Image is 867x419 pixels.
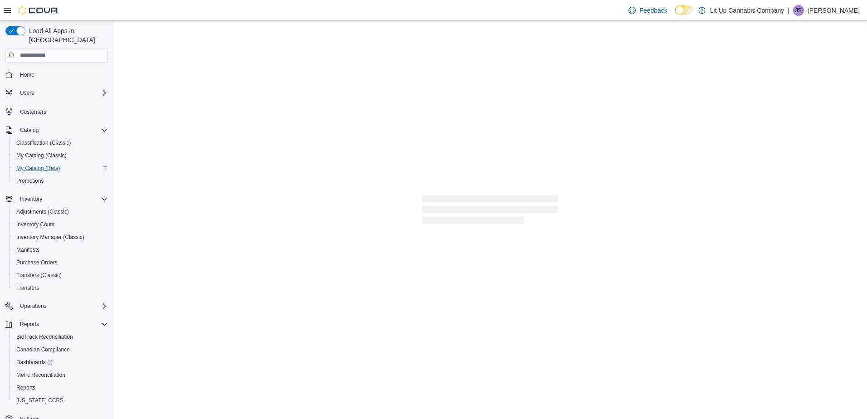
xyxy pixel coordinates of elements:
span: Inventory [16,194,108,205]
span: Reports [13,382,108,393]
a: Transfers [13,283,43,293]
button: Manifests [9,244,112,256]
span: Loading [422,197,558,226]
a: Feedback [625,1,671,19]
span: Transfers [16,284,39,292]
span: Canadian Compliance [13,344,108,355]
span: Transfers (Classic) [13,270,108,281]
span: Transfers (Classic) [16,272,62,279]
button: Purchase Orders [9,256,112,269]
p: [PERSON_NAME] [808,5,860,16]
a: Home [16,69,38,80]
button: My Catalog (Classic) [9,149,112,162]
span: Canadian Compliance [16,346,70,353]
span: Feedback [639,6,667,15]
a: Dashboards [9,356,112,369]
button: Reports [2,318,112,331]
a: My Catalog (Classic) [13,150,70,161]
button: Inventory Count [9,218,112,231]
span: BioTrack Reconciliation [13,331,108,342]
a: Transfers (Classic) [13,270,65,281]
button: My Catalog (Beta) [9,162,112,175]
span: Purchase Orders [16,259,58,266]
a: Adjustments (Classic) [13,206,73,217]
a: Classification (Classic) [13,137,75,148]
span: Promotions [13,175,108,186]
a: Customers [16,107,50,117]
button: Reports [16,319,43,330]
button: Inventory [16,194,46,205]
button: Inventory Manager (Classic) [9,231,112,244]
span: Manifests [16,246,39,253]
span: Catalog [20,127,39,134]
p: | [788,5,789,16]
img: Cova [18,6,59,15]
p: Lit Up Cannabis Company [710,5,784,16]
span: Customers [20,108,46,116]
span: Operations [16,301,108,312]
span: Users [20,89,34,97]
span: My Catalog (Beta) [13,163,108,174]
button: Inventory [2,193,112,205]
a: Canadian Compliance [13,344,73,355]
button: Catalog [16,125,42,136]
span: Transfers [13,283,108,293]
span: Dashboards [16,359,53,366]
a: Purchase Orders [13,257,61,268]
span: Users [16,88,108,98]
span: Inventory Count [16,221,55,228]
span: Inventory Manager (Classic) [13,232,108,243]
a: My Catalog (Beta) [13,163,64,174]
span: Operations [20,302,47,310]
a: BioTrack Reconciliation [13,331,77,342]
span: Customers [16,106,108,117]
span: Manifests [13,244,108,255]
span: Catalog [16,125,108,136]
a: Inventory Count [13,219,58,230]
span: Purchase Orders [13,257,108,268]
span: Classification (Classic) [16,139,71,146]
a: Reports [13,382,39,393]
span: Washington CCRS [13,395,108,406]
button: Transfers (Classic) [9,269,112,282]
span: Metrc Reconciliation [16,371,65,379]
button: Adjustments (Classic) [9,205,112,218]
a: Dashboards [13,357,56,368]
a: Inventory Manager (Classic) [13,232,88,243]
span: Reports [20,321,39,328]
input: Dark Mode [675,5,694,15]
button: Classification (Classic) [9,136,112,149]
span: Reports [16,319,108,330]
span: My Catalog (Classic) [13,150,108,161]
button: Reports [9,381,112,394]
span: Classification (Classic) [13,137,108,148]
button: Home [2,68,112,81]
span: Inventory Manager (Classic) [16,234,84,241]
span: BioTrack Reconciliation [16,333,73,341]
span: Load All Apps in [GEOGRAPHIC_DATA] [25,26,108,44]
span: Home [16,69,108,80]
span: My Catalog (Classic) [16,152,67,159]
span: Inventory Count [13,219,108,230]
button: Operations [2,300,112,312]
a: [US_STATE] CCRS [13,395,67,406]
span: JS [795,5,802,16]
button: Catalog [2,124,112,136]
span: Dashboards [13,357,108,368]
button: Operations [16,301,50,312]
button: Canadian Compliance [9,343,112,356]
div: Jessica Smith [793,5,804,16]
span: Metrc Reconciliation [13,370,108,380]
a: Manifests [13,244,43,255]
span: [US_STATE] CCRS [16,397,63,404]
span: My Catalog (Beta) [16,165,60,172]
button: Metrc Reconciliation [9,369,112,381]
span: Adjustments (Classic) [16,208,69,215]
button: BioTrack Reconciliation [9,331,112,343]
button: Users [16,88,38,98]
button: Promotions [9,175,112,187]
span: Adjustments (Classic) [13,206,108,217]
button: Users [2,87,112,99]
a: Metrc Reconciliation [13,370,69,380]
